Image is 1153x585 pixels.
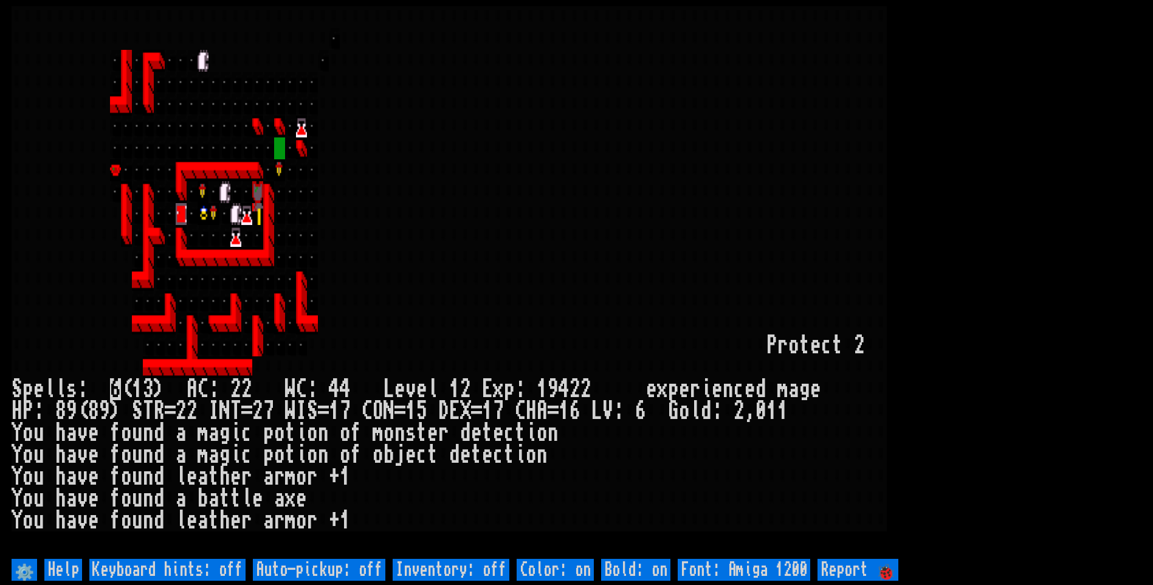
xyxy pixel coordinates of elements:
[143,444,154,466] div: n
[230,488,241,510] div: t
[110,378,121,400] mark: 6
[208,488,219,510] div: a
[132,400,143,422] div: S
[274,444,285,466] div: o
[263,400,274,422] div: 7
[701,400,712,422] div: d
[33,466,44,488] div: u
[296,400,307,422] div: I
[460,422,471,444] div: d
[22,466,33,488] div: o
[12,400,22,422] div: H
[394,378,405,400] div: e
[559,400,570,422] div: 1
[187,466,198,488] div: e
[88,510,99,531] div: e
[405,400,416,422] div: 1
[329,466,340,488] div: +
[602,400,613,422] div: V
[515,378,526,400] div: :
[230,422,241,444] div: i
[613,400,624,422] div: :
[329,400,340,422] div: 1
[427,444,438,466] div: t
[274,510,285,531] div: r
[88,422,99,444] div: e
[121,378,132,400] div: (
[307,444,318,466] div: o
[777,334,788,356] div: r
[22,444,33,466] div: o
[66,510,77,531] div: a
[482,422,493,444] div: t
[33,378,44,400] div: e
[66,422,77,444] div: a
[208,510,219,531] div: t
[777,378,788,400] div: m
[252,488,263,510] div: e
[219,466,230,488] div: h
[55,422,66,444] div: h
[187,378,198,400] div: A
[165,400,176,422] div: =
[154,400,165,422] div: R
[296,422,307,444] div: i
[307,422,318,444] div: o
[285,444,296,466] div: t
[679,378,690,400] div: e
[22,422,33,444] div: o
[44,559,82,581] input: Help
[33,488,44,510] div: u
[591,400,602,422] div: L
[449,400,460,422] div: E
[296,444,307,466] div: i
[515,422,526,444] div: t
[22,510,33,531] div: o
[241,466,252,488] div: r
[755,400,766,422] div: 0
[460,378,471,400] div: 2
[817,559,898,581] input: Report 🐞
[198,510,208,531] div: a
[77,510,88,531] div: v
[427,378,438,400] div: l
[482,444,493,466] div: e
[274,466,285,488] div: r
[340,422,351,444] div: o
[340,466,351,488] div: 1
[493,378,504,400] div: x
[208,466,219,488] div: t
[274,422,285,444] div: o
[77,488,88,510] div: v
[296,488,307,510] div: e
[208,444,219,466] div: a
[788,378,799,400] div: a
[854,334,865,356] div: 2
[22,378,33,400] div: p
[340,444,351,466] div: o
[77,400,88,422] div: (
[394,422,405,444] div: n
[745,378,755,400] div: e
[253,559,385,581] input: Auto-pickup: off
[766,400,777,422] div: 1
[154,510,165,531] div: d
[208,422,219,444] div: a
[788,334,799,356] div: o
[296,510,307,531] div: o
[362,400,373,422] div: C
[405,378,416,400] div: v
[646,378,657,400] div: e
[307,510,318,531] div: r
[143,466,154,488] div: n
[416,400,427,422] div: 5
[12,444,22,466] div: Y
[537,378,548,400] div: 1
[33,510,44,531] div: u
[416,422,427,444] div: t
[44,378,55,400] div: l
[77,378,88,400] div: :
[329,378,340,400] div: 4
[230,400,241,422] div: T
[307,400,318,422] div: S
